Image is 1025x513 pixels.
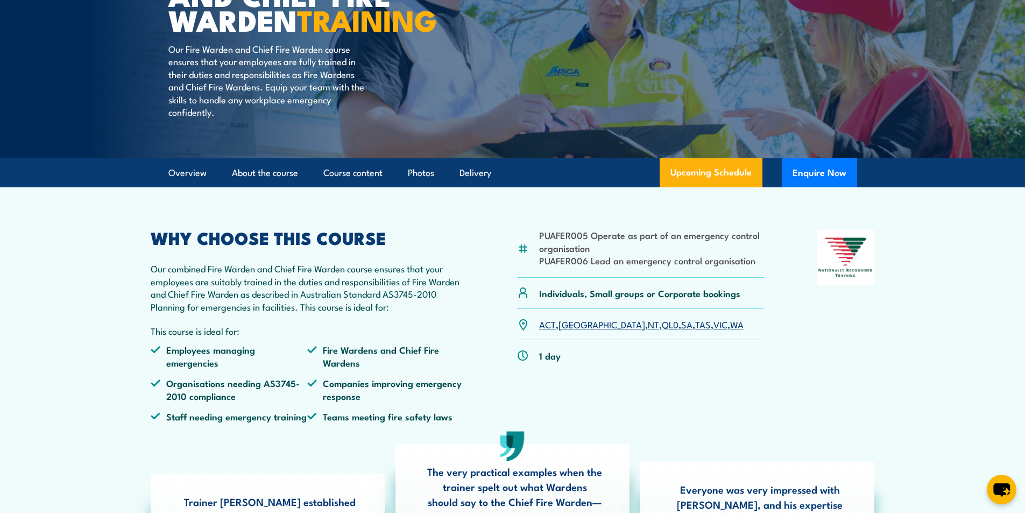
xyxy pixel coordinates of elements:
li: Fire Wardens and Chief Fire Wardens [307,343,464,369]
a: [GEOGRAPHIC_DATA] [559,318,645,331]
button: Enquire Now [782,158,857,187]
a: Course content [323,159,383,187]
button: chat-button [987,475,1016,504]
li: PUAFER006 Lead an emergency control organisation [539,254,765,266]
li: Teams meeting fire safety laws [307,410,464,423]
a: SA [681,318,692,331]
p: Individuals, Small groups or Corporate bookings [539,287,740,299]
img: Nationally Recognised Training logo. [817,230,875,285]
a: About the course [232,159,298,187]
li: Companies improving emergency response [307,377,464,402]
p: Our Fire Warden and Chief Fire Warden course ensures that your employees are fully trained in the... [168,43,365,118]
li: PUAFER005 Operate as part of an emergency control organisation [539,229,765,254]
a: Overview [168,159,207,187]
li: Staff needing emergency training [151,410,308,423]
a: WA [730,318,744,331]
p: This course is ideal for: [151,325,465,337]
p: , , , , , , , [539,318,744,331]
h2: WHY CHOOSE THIS COURSE [151,230,465,245]
li: Employees managing emergencies [151,343,308,369]
li: Organisations needing AS3745-2010 compliance [151,377,308,402]
a: Photos [408,159,434,187]
a: ACT [539,318,556,331]
a: TAS [695,318,711,331]
p: Our combined Fire Warden and Chief Fire Warden course ensures that your employees are suitably tr... [151,262,465,313]
a: NT [648,318,659,331]
a: Delivery [460,159,491,187]
a: VIC [713,318,727,331]
a: QLD [662,318,678,331]
a: Upcoming Schedule [660,158,762,187]
p: 1 day [539,349,561,362]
